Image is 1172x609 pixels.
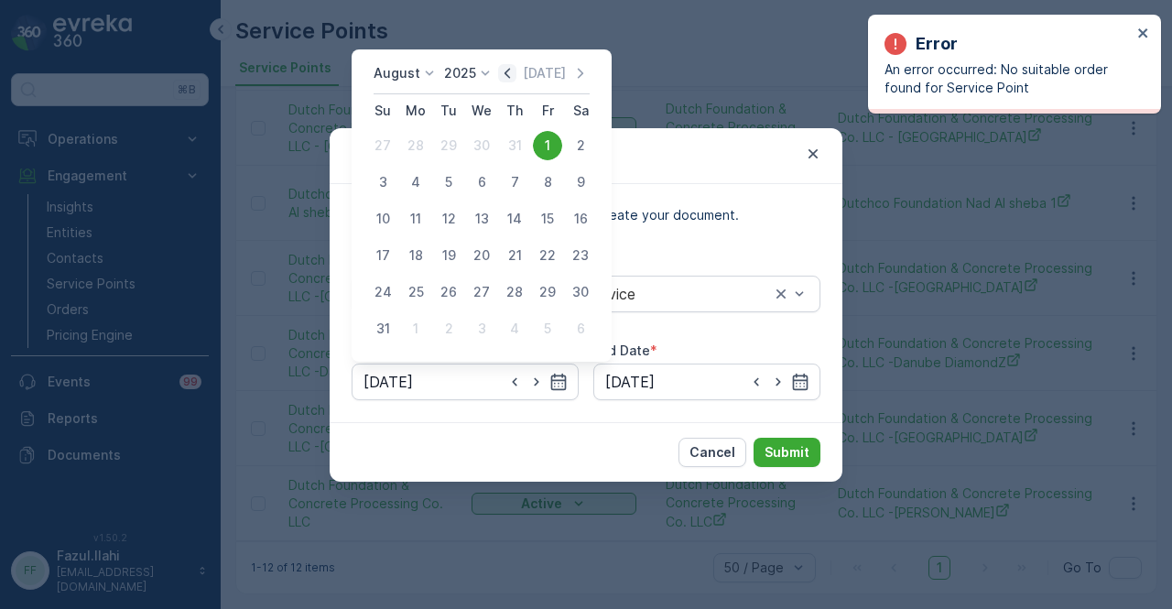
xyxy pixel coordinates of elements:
[566,168,595,197] div: 9
[678,438,746,467] button: Cancel
[434,168,463,197] div: 5
[533,168,562,197] div: 8
[352,364,579,400] input: dd/mm/yyyy
[368,204,397,234] div: 10
[566,241,595,270] div: 23
[531,94,564,127] th: Friday
[467,204,496,234] div: 13
[467,314,496,343] div: 3
[498,94,531,127] th: Thursday
[500,241,529,270] div: 21
[432,94,465,127] th: Tuesday
[467,168,496,197] div: 6
[434,241,463,270] div: 19
[467,131,496,160] div: 30
[434,204,463,234] div: 12
[566,131,595,160] div: 2
[465,94,498,127] th: Wednesday
[500,168,529,197] div: 7
[401,241,430,270] div: 18
[564,94,597,127] th: Saturday
[434,314,463,343] div: 2
[401,314,430,343] div: 1
[368,241,397,270] div: 17
[593,343,650,358] label: End Date
[401,204,430,234] div: 11
[467,277,496,307] div: 27
[533,277,562,307] div: 29
[401,277,430,307] div: 25
[884,60,1132,97] p: An error occurred: No suitable order found for Service Point
[401,131,430,160] div: 28
[467,241,496,270] div: 20
[368,168,397,197] div: 3
[689,443,735,462] p: Cancel
[368,277,397,307] div: 24
[916,31,958,57] p: Error
[500,204,529,234] div: 14
[566,277,595,307] div: 30
[533,241,562,270] div: 22
[399,94,432,127] th: Monday
[533,314,562,343] div: 5
[500,314,529,343] div: 4
[754,438,820,467] button: Submit
[368,314,397,343] div: 31
[368,131,397,160] div: 27
[566,204,595,234] div: 16
[374,64,420,82] p: August
[500,131,529,160] div: 31
[523,64,566,82] p: [DATE]
[765,443,809,462] p: Submit
[366,94,399,127] th: Sunday
[533,204,562,234] div: 15
[444,64,476,82] p: 2025
[434,131,463,160] div: 29
[500,277,529,307] div: 28
[566,314,595,343] div: 6
[401,168,430,197] div: 4
[593,364,820,400] input: dd/mm/yyyy
[533,131,562,160] div: 1
[1137,26,1150,43] button: close
[434,277,463,307] div: 26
